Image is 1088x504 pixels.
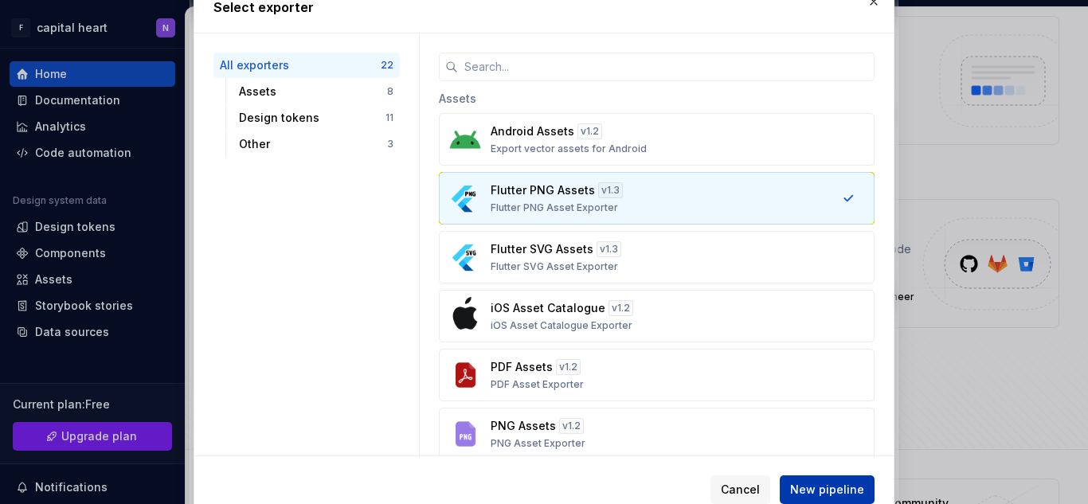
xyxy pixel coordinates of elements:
button: Assets8 [233,79,400,104]
button: PNG Assetsv1.2PNG Asset Exporter [439,408,875,460]
div: v 1.2 [577,123,602,139]
div: Assets [439,81,875,113]
button: Android Assetsv1.2Export vector assets for Android [439,113,875,166]
p: Flutter PNG Assets [491,182,595,198]
div: 8 [387,85,393,98]
p: Android Assets [491,123,574,139]
div: Design tokens [239,110,385,126]
div: Other [239,136,387,152]
div: 3 [387,138,393,150]
div: v 1.3 [598,182,623,198]
button: PDF Assetsv1.2PDF Asset Exporter [439,349,875,401]
input: Search... [458,53,875,81]
button: All exporters22 [213,53,400,78]
button: Flutter PNG Assetsv1.3Flutter PNG Asset Exporter [439,172,875,225]
div: v 1.2 [556,359,581,375]
div: All exporters [220,57,381,73]
p: Flutter PNG Asset Exporter [491,201,618,214]
button: Cancel [710,475,770,504]
p: PNG Assets [491,418,556,434]
div: v 1.3 [597,241,621,257]
span: Cancel [721,482,760,498]
div: 11 [385,111,393,124]
p: Export vector assets for Android [491,143,647,155]
p: iOS Asset Catalogue [491,300,605,316]
div: v 1.2 [609,300,633,316]
p: iOS Asset Catalogue Exporter [491,319,632,332]
p: Flutter SVG Asset Exporter [491,260,618,273]
p: PDF Asset Exporter [491,378,584,391]
p: PDF Assets [491,359,553,375]
button: iOS Asset Cataloguev1.2iOS Asset Catalogue Exporter [439,290,875,342]
div: Assets [239,84,387,100]
div: v 1.2 [559,418,584,434]
p: Flutter SVG Assets [491,241,593,257]
div: 22 [381,59,393,72]
button: Flutter SVG Assetsv1.3Flutter SVG Asset Exporter [439,231,875,283]
p: PNG Asset Exporter [491,437,585,450]
button: Design tokens11 [233,105,400,131]
button: New pipeline [780,475,875,504]
button: Other3 [233,131,400,157]
span: New pipeline [790,482,864,498]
